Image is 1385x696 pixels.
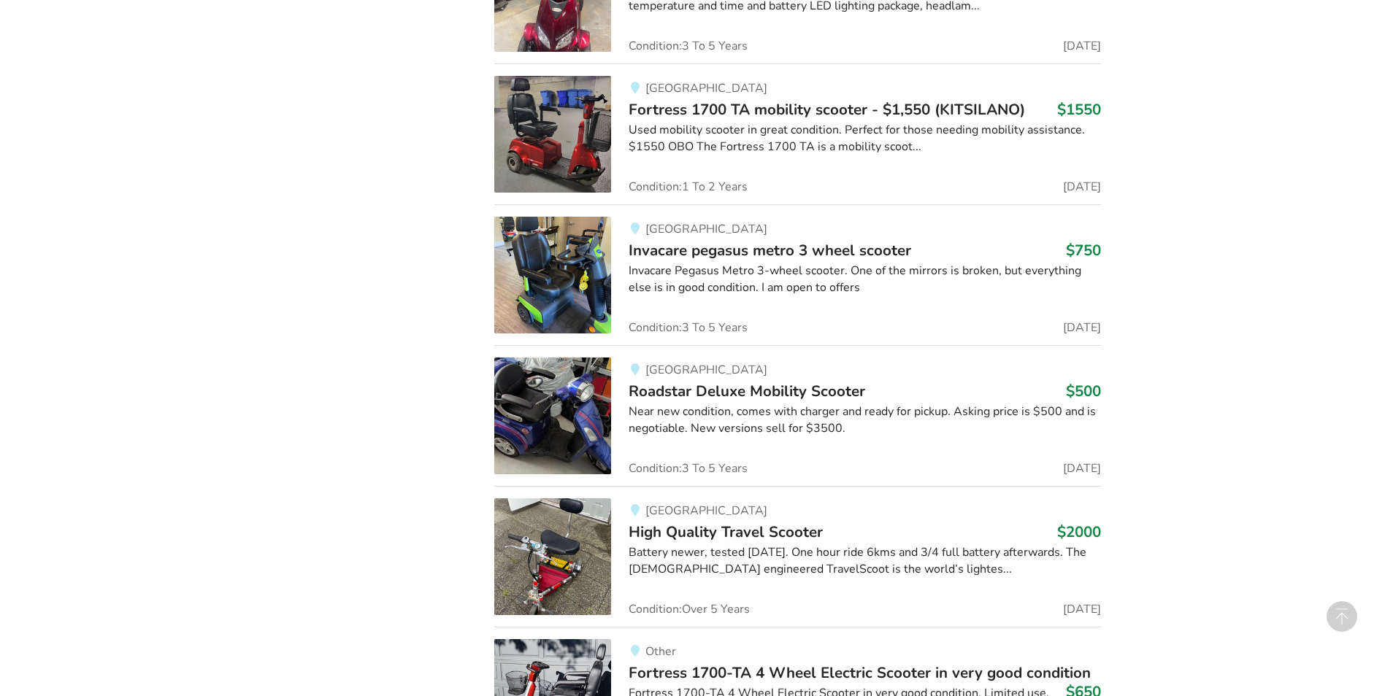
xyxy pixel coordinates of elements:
div: Used mobility scooter in great condition. Perfect for those needing mobility assistance. $1550 OB... [629,122,1101,155]
a: mobility-fortress 1700 ta mobility scooter - $1,550 (kitsilano)[GEOGRAPHIC_DATA]Fortress 1700 TA ... [494,63,1101,204]
span: Condition: 3 To 5 Years [629,40,748,52]
h3: $500 [1066,382,1101,401]
img: mobility-invacare pegasus metro 3 wheel scooter [494,217,611,333]
span: [GEOGRAPHIC_DATA] [645,362,767,378]
a: mobility-high quality travel scooter[GEOGRAPHIC_DATA]High Quality Travel Scooter$2000Battery newe... [494,486,1101,627]
span: [DATE] [1063,322,1101,333]
h3: $750 [1066,241,1101,260]
span: Condition: 3 To 5 Years [629,463,748,474]
a: mobility-roadstar deluxe mobility scooter[GEOGRAPHIC_DATA]Roadstar Deluxe Mobility Scooter$500Nea... [494,345,1101,486]
span: Other [645,643,676,660]
span: [DATE] [1063,603,1101,615]
span: Fortress 1700 TA mobility scooter - $1,550 (KITSILANO) [629,99,1025,120]
a: mobility-invacare pegasus metro 3 wheel scooter[GEOGRAPHIC_DATA]Invacare pegasus metro 3 wheel sc... [494,204,1101,345]
span: [DATE] [1063,40,1101,52]
span: [DATE] [1063,181,1101,193]
span: Invacare pegasus metro 3 wheel scooter [629,240,911,260]
h3: $2000 [1057,522,1101,541]
span: Condition: Over 5 Years [629,603,750,615]
div: Near new condition, comes with charger and ready for pickup. Asking price is $500 and is negotiab... [629,403,1101,437]
div: Battery newer, tested [DATE]. One hour ride 6kms and 3/4 full battery afterwards. The [DEMOGRAPHI... [629,544,1101,578]
img: mobility-roadstar deluxe mobility scooter [494,357,611,474]
span: Roadstar Deluxe Mobility Scooter [629,381,865,401]
span: [GEOGRAPHIC_DATA] [645,503,767,519]
span: [GEOGRAPHIC_DATA] [645,80,767,96]
span: High Quality Travel Scooter [629,522,823,542]
span: [DATE] [1063,463,1101,474]
span: Condition: 3 To 5 Years [629,322,748,333]
img: mobility-high quality travel scooter [494,498,611,615]
h3: $1550 [1057,100,1101,119]
span: [GEOGRAPHIC_DATA] [645,221,767,237]
span: Condition: 1 To 2 Years [629,181,748,193]
span: Fortress 1700-TA 4 Wheel Electric Scooter in very good condition [629,662,1091,683]
div: Invacare Pegasus Metro 3-wheel scooter. One of the mirrors is broken, but everything else is in g... [629,263,1101,296]
img: mobility-fortress 1700 ta mobility scooter - $1,550 (kitsilano) [494,76,611,193]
